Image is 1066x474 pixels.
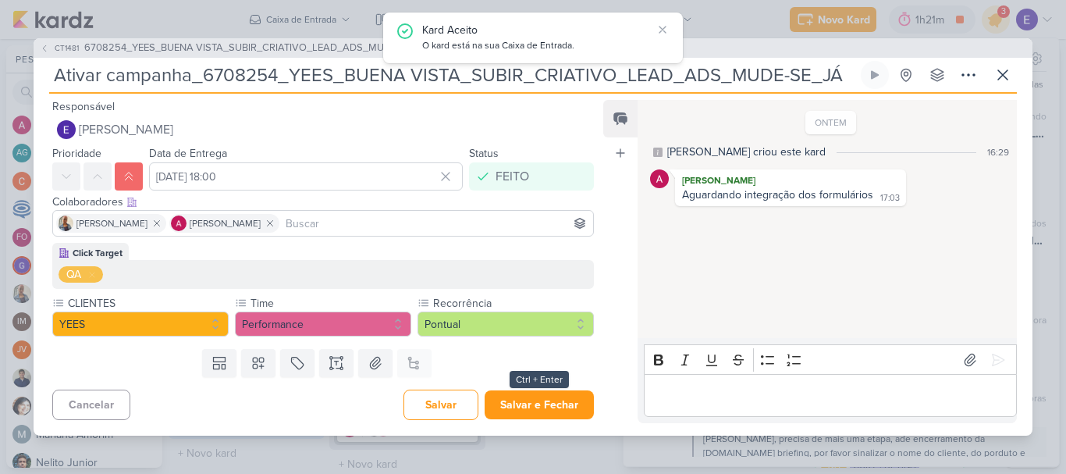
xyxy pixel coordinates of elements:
label: CLIENTES [66,295,229,312]
span: 6708254_YEES_BUENA VISTA_SUBIR_CRIATIVO_LEAD_ADS_MUDE-SE_JÁ [84,41,428,56]
div: Colaboradores [52,194,594,210]
div: FEITO [496,167,529,186]
button: Pontual [418,312,594,337]
div: [PERSON_NAME] criou este kard [667,144,826,160]
div: 16:29 [987,145,1009,159]
div: Editor toolbar [644,344,1017,375]
div: Click Target [73,246,123,260]
button: Salvar e Fechar [485,390,594,419]
button: Salvar [403,390,478,420]
img: Alessandra Gomes [171,216,187,231]
div: Aguardando integração dos formulários [682,188,873,201]
label: Data de Entrega [149,147,227,160]
span: CT1481 [52,42,81,54]
button: FEITO [469,162,594,191]
input: Buscar [282,214,590,233]
div: Editor editing area: main [644,374,1017,417]
input: Select a date [149,162,463,191]
label: Status [469,147,499,160]
div: QA [66,266,81,283]
input: Kard Sem Título [49,61,858,89]
button: [PERSON_NAME] [52,116,594,144]
button: YEES [52,312,229,337]
button: Performance [235,312,411,337]
button: Cancelar [52,390,130,420]
div: O kard está na sua Caixa de Entrada. [422,38,652,54]
button: CT1481 6708254_YEES_BUENA VISTA_SUBIR_CRIATIVO_LEAD_ADS_MUDE-SE_JÁ [40,41,428,56]
label: Prioridade [52,147,101,160]
span: [PERSON_NAME] [190,216,261,230]
div: Ligar relógio [869,69,881,81]
img: Eduardo Quaresma [57,120,76,139]
label: Recorrência [432,295,594,312]
label: Responsável [52,100,115,113]
img: Iara Santos [58,216,73,231]
div: Kard Aceito [422,22,652,38]
span: [PERSON_NAME] [76,216,147,230]
div: 17:03 [880,192,900,205]
div: Ctrl + Enter [510,371,569,388]
label: Time [249,295,411,312]
img: Alessandra Gomes [650,169,669,188]
span: [PERSON_NAME] [79,120,173,139]
div: [PERSON_NAME] [678,173,903,188]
